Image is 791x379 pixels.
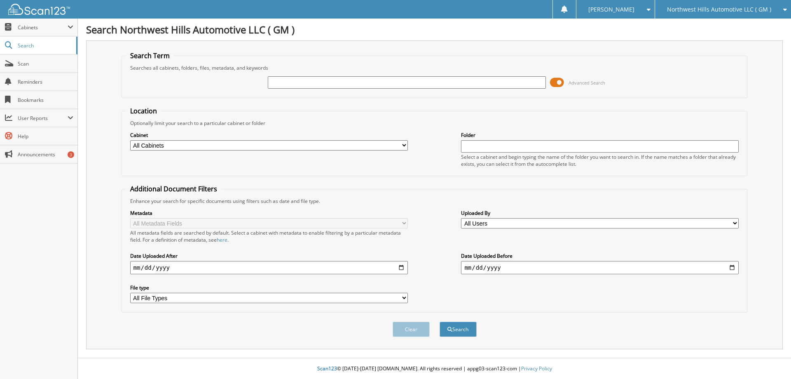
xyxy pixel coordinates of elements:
[68,151,74,158] div: 3
[126,106,161,115] legend: Location
[126,184,221,193] legend: Additional Document Filters
[521,365,552,372] a: Privacy Policy
[317,365,337,372] span: Scan123
[217,236,227,243] a: here
[130,229,408,243] div: All metadata fields are searched by default. Select a cabinet with metadata to enable filtering b...
[86,23,783,36] h1: Search Northwest Hills Automotive LLC ( GM )
[18,78,73,85] span: Reminders
[461,153,739,167] div: Select a cabinet and begin typing the name of the folder you want to search in. If the name match...
[130,284,408,291] label: File type
[8,4,70,15] img: scan123-logo-white.svg
[393,322,430,337] button: Clear
[130,261,408,274] input: start
[18,151,73,158] span: Announcements
[750,339,791,379] iframe: Chat Widget
[130,252,408,259] label: Date Uploaded After
[130,210,408,217] label: Metadata
[18,60,73,67] span: Scan
[126,64,743,71] div: Searches all cabinets, folders, files, metadata, and keywords
[569,80,605,86] span: Advanced Search
[18,97,73,104] span: Bookmarks
[18,24,68,31] span: Cabinets
[18,133,73,140] span: Help
[126,51,174,60] legend: Search Term
[461,252,739,259] label: Date Uploaded Before
[18,115,68,122] span: User Reports
[126,120,743,127] div: Optionally limit your search to a particular cabinet or folder
[461,210,739,217] label: Uploaded By
[667,7,771,12] span: Northwest Hills Automotive LLC ( GM )
[78,359,791,379] div: © [DATE]-[DATE] [DOMAIN_NAME]. All rights reserved | appg03-scan123-com |
[440,322,477,337] button: Search
[461,132,739,139] label: Folder
[588,7,634,12] span: [PERSON_NAME]
[126,198,743,205] div: Enhance your search for specific documents using filters such as date and file type.
[18,42,72,49] span: Search
[461,261,739,274] input: end
[130,132,408,139] label: Cabinet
